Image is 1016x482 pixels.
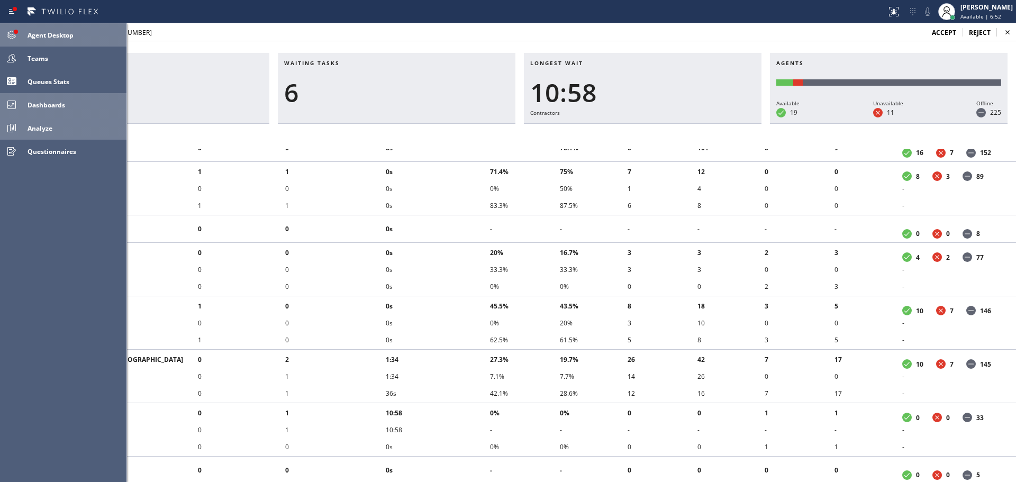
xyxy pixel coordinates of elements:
dt: Offline [963,229,972,239]
li: 7 [765,385,834,402]
li: 0 [198,261,285,278]
li: 0 [285,244,386,261]
li: 0% [490,404,560,421]
dd: 10 [916,360,923,369]
li: 71.4% [490,163,560,180]
li: 1 [765,404,834,421]
li: 0 [697,404,765,421]
dd: 33 [976,413,984,422]
li: 0 [628,404,697,421]
dd: 7 [950,360,954,369]
dd: 10 [916,306,923,315]
li: 0 [198,462,285,479]
li: 0 [834,197,902,214]
li: 0 [628,278,697,295]
dd: 8 [916,172,920,181]
li: 1 [285,368,386,385]
span: Agent Desktop [28,31,74,40]
dt: Offline [976,108,986,117]
div: Unavailable [873,98,903,108]
li: 10:58 [386,421,490,438]
li: 0 [765,368,834,385]
li: 0 [285,297,386,314]
div: 6 [284,77,509,108]
li: 42 [697,351,765,368]
dd: 77 [976,253,984,262]
li: 0 [834,462,902,479]
span: Agents [776,59,804,67]
dt: Available [902,171,912,181]
li: 87.5% [560,197,628,214]
li: 1 [285,163,386,180]
li: - [765,221,834,238]
li: 0 [834,180,902,197]
li: 0s [386,278,490,295]
li: 75% [560,163,628,180]
dd: 0 [916,470,920,479]
li: 3 [697,261,765,278]
li: 0 [628,438,697,455]
li: 0 [628,462,697,479]
li: 0 [765,180,834,197]
li: - [902,368,1003,385]
li: 20% [490,244,560,261]
li: 0s [386,244,490,261]
li: 0 [285,438,386,455]
dt: Available [902,359,912,369]
li: - [902,438,1003,455]
li: 1 [198,197,285,214]
dt: Unavailable [873,108,883,117]
span: Longest wait [530,59,583,67]
span: Analyze [28,124,52,133]
li: 2 [765,278,834,295]
dt: Unavailable [936,306,946,315]
dd: 145 [980,360,991,369]
li: 0% [490,180,560,197]
li: 26 [628,351,697,368]
li: 1 [285,404,386,421]
li: 0 [765,163,834,180]
dt: Offline [966,148,976,158]
li: 20% [560,314,628,331]
li: 5 [834,297,902,314]
li: 36s [386,385,490,402]
span: reject [969,28,991,37]
dd: 89 [976,172,984,181]
dt: Offline [963,413,972,422]
li: 3 [834,278,902,295]
li: 43.5% [560,297,628,314]
span: Waiting tasks [284,59,340,67]
li: 0 [198,385,285,402]
li: - [560,462,628,479]
li: 0s [386,297,490,314]
dt: Unavailable [932,171,942,181]
li: 0% [560,404,628,421]
li: 1 [198,331,285,348]
div: Unavailable: 11 [793,79,803,86]
dd: 19 [790,108,797,117]
li: 1 [765,438,834,455]
dt: Available [902,229,912,239]
button: Mute [920,4,935,19]
li: 3 [834,244,902,261]
span: accept [932,28,956,37]
li: 0 [285,261,386,278]
div: Available: 19 [776,79,793,86]
li: 3 [628,261,697,278]
li: 7.7% [560,368,628,385]
li: 1 [834,404,902,421]
li: 62.5% [490,331,560,348]
dt: Unavailable [936,359,946,369]
li: 0% [490,314,560,331]
li: 8 [697,197,765,214]
li: 2 [285,351,386,368]
li: 0s [386,438,490,455]
li: 4 [697,180,765,197]
li: 1:34 [386,351,490,368]
li: - [697,221,765,238]
dd: 11 [887,108,894,117]
dd: 152 [980,148,991,157]
li: 7 [765,351,834,368]
li: 0 [834,261,902,278]
li: - [490,421,560,438]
